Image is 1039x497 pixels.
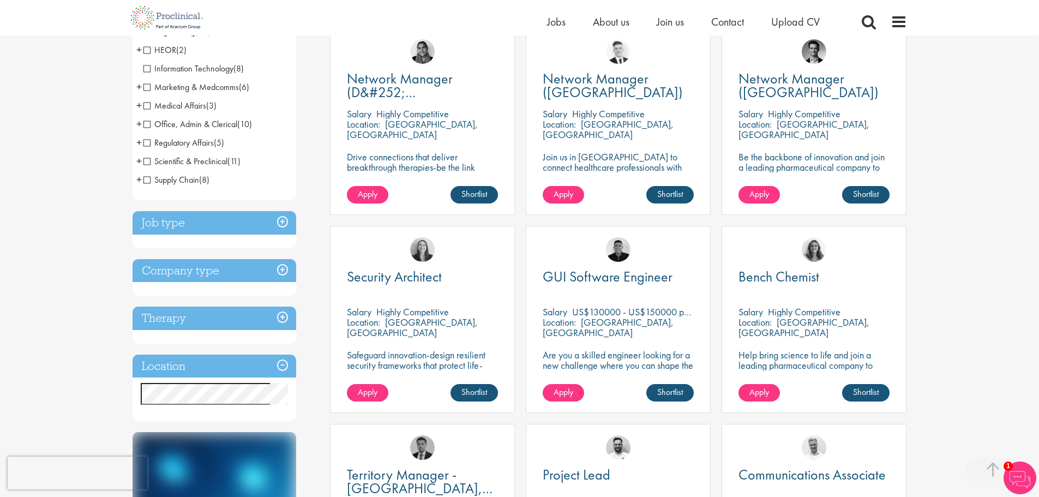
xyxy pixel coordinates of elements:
span: Project Lead [543,465,610,484]
a: Christian Andersen [606,237,630,262]
a: Apply [347,384,388,402]
h3: Therapy [133,307,296,330]
a: Project Lead [543,468,694,482]
a: Apply [543,186,584,203]
a: Shortlist [646,384,694,402]
img: Emile De Beer [606,435,630,460]
span: Location: [738,118,772,130]
span: (10) [237,118,252,130]
a: Network Manager ([GEOGRAPHIC_DATA]) [543,72,694,99]
span: Information Technology [143,63,233,74]
img: Carl Gbolade [410,435,435,460]
p: Highly Competitive [376,306,449,318]
span: HEOR [143,44,176,56]
img: Nicolas Daniel [606,39,630,64]
p: Join us in [GEOGRAPHIC_DATA] to connect healthcare professionals with breakthrough therapies and ... [543,152,694,193]
a: Shortlist [451,384,498,402]
a: Apply [543,384,584,402]
span: Apply [554,188,573,200]
span: (2) [176,44,187,56]
a: Apply [347,186,388,203]
span: Medical Affairs [143,100,217,111]
p: Be the backbone of innovation and join a leading pharmaceutical company to help keep life-changin... [738,152,890,193]
span: (11) [227,155,241,167]
span: Contact [711,15,744,29]
span: + [136,116,142,132]
img: Jackie Cerchio [802,237,826,262]
span: Bench Chemist [738,267,819,286]
span: Apply [358,386,377,398]
span: Location: [543,118,576,130]
span: Supply Chain [143,174,209,185]
a: Apply [738,186,780,203]
a: Communications Associate [738,468,890,482]
span: 1 [1004,462,1013,471]
a: Shortlist [646,186,694,203]
span: Apply [554,386,573,398]
span: Information Technology [143,63,244,74]
a: Territory Manager - [GEOGRAPHIC_DATA], [GEOGRAPHIC_DATA] [347,468,498,495]
span: Apply [749,386,769,398]
span: (8) [199,174,209,185]
span: (8) [233,63,244,74]
span: + [136,153,142,169]
a: Upload CV [771,15,820,29]
span: Regulatory Affairs [143,137,224,148]
span: Regulatory Affairs [143,137,214,148]
span: + [136,41,142,58]
span: (6) [239,81,249,93]
p: [GEOGRAPHIC_DATA], [GEOGRAPHIC_DATA] [347,316,478,339]
span: + [136,97,142,113]
span: Office, Admin & Clerical [143,118,237,130]
p: Are you a skilled engineer looking for a new challenge where you can shape the future of healthca... [543,350,694,391]
span: Salary [543,306,567,318]
span: Location: [738,316,772,328]
span: Medical Affairs [143,100,206,111]
span: Office, Admin & Clerical [143,118,252,130]
span: Location: [347,118,380,130]
h3: Company type [133,259,296,283]
a: Apply [738,384,780,402]
p: [GEOGRAPHIC_DATA], [GEOGRAPHIC_DATA] [347,118,478,141]
span: Supply Chain [143,174,199,185]
span: Salary [543,107,567,120]
img: Max Slevogt [802,39,826,64]
a: GUI Software Engineer [543,270,694,284]
span: Location: [347,316,380,328]
span: Salary [347,306,371,318]
img: Mia Kellerman [410,237,435,262]
span: (3) [206,100,217,111]
span: Scientific & Preclinical [143,155,241,167]
span: About us [593,15,629,29]
span: Marketing & Medcomms [143,81,239,93]
p: Drive connections that deliver breakthrough therapies-be the link between innovation and impact i... [347,152,498,193]
span: Salary [347,107,371,120]
h3: Job type [133,211,296,235]
span: Network Manager ([GEOGRAPHIC_DATA]) [543,69,683,101]
span: Location: [543,316,576,328]
a: Shortlist [842,384,890,402]
span: (5) [214,137,224,148]
p: Highly Competitive [768,306,840,318]
span: Network Manager ([GEOGRAPHIC_DATA]) [738,69,879,101]
a: Anjali Parbhu [410,39,435,64]
a: Network Manager ([GEOGRAPHIC_DATA]) [738,72,890,99]
a: Join us [657,15,684,29]
p: Help bring science to life and join a leading pharmaceutical company to play a key role in delive... [738,350,890,402]
span: Salary [738,107,763,120]
img: Chatbot [1004,462,1036,494]
span: Apply [358,188,377,200]
p: Safeguard innovation-design resilient security frameworks that protect life-changing pharmaceutic... [347,350,498,391]
span: Communications Associate [738,465,886,484]
a: Network Manager (D&#252;[GEOGRAPHIC_DATA]) [347,72,498,99]
span: Security Architect [347,267,442,286]
a: Security Architect [347,270,498,284]
span: Network Manager (D&#252;[GEOGRAPHIC_DATA]) [347,69,483,115]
